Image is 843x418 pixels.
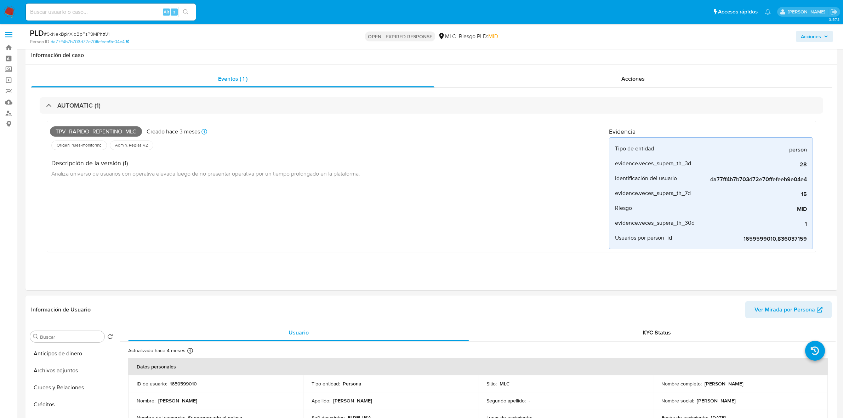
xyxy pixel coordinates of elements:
p: Persona [343,380,361,387]
b: Person ID [30,39,49,45]
input: Buscar usuario o caso... [26,7,196,17]
div: MLC [438,33,456,40]
button: search-icon [178,7,193,17]
span: Admin. Reglas V2 [114,142,149,148]
span: Acciones [801,31,821,42]
button: Volver al orden por defecto [107,334,113,342]
span: Riesgo PLD: [459,33,498,40]
p: Sitio : [486,380,497,387]
p: [PERSON_NAME] [333,397,372,404]
span: Usuario [289,328,309,337]
span: s [173,8,175,15]
b: PLD [30,27,44,39]
span: Acciones [621,75,645,83]
span: Alt [164,8,169,15]
p: Nombre social : [661,397,694,404]
span: Ver Mirada por Persona [754,301,815,318]
button: Anticipos de dinero [27,345,116,362]
span: Analiza universo de usuarios con operativa elevada luego de no presentar operativa por un tiempo ... [51,170,360,177]
h1: Información de Usuario [31,306,91,313]
a: Notificaciones [765,9,771,15]
p: OPEN - EXPIRED RESPONSE [365,32,435,41]
h3: AUTOMATIC (1) [57,102,101,109]
button: Acciones [796,31,833,42]
th: Datos personales [128,358,828,375]
p: Segundo apellido : [486,397,526,404]
p: 1659599010 [170,380,197,387]
span: Origen: rules-monitoring [56,142,102,148]
p: [PERSON_NAME] [158,397,197,404]
p: Tipo entidad : [312,380,340,387]
button: Ver Mirada por Persona [745,301,832,318]
button: Archivos adjuntos [27,362,116,379]
span: KYC Status [643,328,671,337]
p: Creado hace 3 meses [147,128,200,136]
p: Actualizado hace 4 meses [128,347,186,354]
h1: Información del caso [31,52,832,59]
p: - [529,397,530,404]
span: Eventos ( 1 ) [218,75,247,83]
button: Créditos [27,396,116,413]
p: pablo.ruidiaz@mercadolibre.com [788,8,828,15]
p: MLC [500,380,510,387]
span: Accesos rápidos [718,8,758,16]
span: Tpv_rapido_repentino_mlc [50,126,142,137]
h4: Descripción de la versión (1) [51,159,360,167]
p: Apellido : [312,397,330,404]
button: Cruces y Relaciones [27,379,116,396]
input: Buscar [40,334,102,340]
button: Buscar [33,334,39,339]
p: Nombre : [137,397,155,404]
p: [PERSON_NAME] [705,380,744,387]
p: [PERSON_NAME] [697,397,736,404]
span: # 9kNekBpYXidBpFsP9MPhtfJ1 [44,30,109,38]
p: Nombre completo : [661,380,702,387]
p: ID de usuario : [137,380,167,387]
span: MID [488,32,498,40]
div: AUTOMATIC (1) [40,97,823,114]
a: da77ff4b7b703d72e70ffefeeb9e04e4 [51,39,129,45]
a: Salir [830,8,838,16]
